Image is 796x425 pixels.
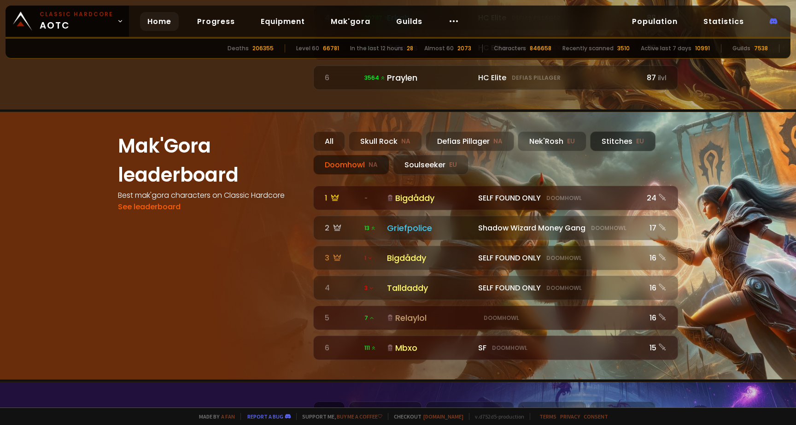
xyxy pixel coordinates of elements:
[40,10,113,18] small: Classic Hardcore
[658,74,667,83] small: ilvl
[221,413,235,420] a: a fan
[546,194,582,202] small: Doomhowl
[296,413,382,420] span: Support me,
[313,216,678,240] a: 2 13 GriefpoliceShadow Wizard Money GangDoomhowl17
[643,282,667,294] div: 16
[228,44,249,53] div: Deaths
[387,312,473,324] div: Relaylol
[494,44,526,53] div: Characters
[636,137,644,146] small: EU
[349,131,422,151] div: Skull Rock
[140,12,179,31] a: Home
[389,12,430,31] a: Guilds
[493,137,503,146] small: NA
[426,401,514,421] div: Defias Pillager
[492,344,527,352] small: Doomhowl
[364,74,386,82] span: 3564
[364,254,373,262] span: 1
[590,401,656,421] div: Stitches
[643,252,667,264] div: 16
[313,336,678,360] a: 6 111 MbxoSFDoomhowl15
[407,44,413,53] div: 28
[325,72,359,83] div: 6
[323,12,378,31] a: Mak'gora
[696,12,751,31] a: Statistics
[478,72,637,83] div: HC Elite
[387,282,473,294] div: Talldaddy
[364,284,374,292] span: 3
[546,284,582,292] small: Doomhowl
[313,276,678,300] a: 4 3 TalldaddySELF FOUND ONLYDoomhowl16
[478,222,637,234] div: Shadow Wizard Money Gang
[118,189,302,201] h4: Best mak'gora characters on Classic Hardcore
[732,44,750,53] div: Guilds
[387,71,473,84] div: Praylen
[190,12,242,31] a: Progress
[253,12,312,31] a: Equipment
[393,155,468,175] div: Soulseeker
[754,44,768,53] div: 7538
[325,282,359,294] div: 4
[325,342,359,354] div: 6
[325,222,359,234] div: 2
[118,201,181,212] a: See leaderboard
[350,44,403,53] div: In the last 12 hours
[252,44,274,53] div: 206355
[539,413,556,420] a: Terms
[562,44,614,53] div: Recently scanned
[387,192,473,204] div: Bigdåddy
[560,413,580,420] a: Privacy
[643,192,667,204] div: 24
[387,252,473,264] div: Bigdåddy
[337,413,382,420] a: Buy me a coffee
[40,10,113,32] span: AOTC
[478,282,637,294] div: SELF FOUND ONLY
[591,224,626,232] small: Doomhowl
[388,413,463,420] span: Checkout
[247,413,283,420] a: Report a bug
[296,44,319,53] div: Level 60
[641,44,691,53] div: Active last 7 days
[518,401,586,421] div: Nek'Rosh
[643,342,667,354] div: 15
[323,44,339,53] div: 66781
[478,342,637,354] div: SF
[313,186,678,210] a: 1 -BigdåddySELF FOUND ONLYDoomhowl24
[643,72,667,83] div: 87
[387,222,473,234] div: Griefpolice
[695,44,710,53] div: 10991
[625,12,685,31] a: Population
[478,192,637,204] div: SELF FOUND ONLY
[478,252,637,264] div: SELF FOUND ONLY
[325,312,359,324] div: 5
[313,306,678,330] a: 5 7RelaylolDoomhowl16
[349,401,422,421] div: Skull Rock
[313,401,345,421] div: All
[546,254,582,262] small: Doomhowl
[449,160,457,170] small: EU
[193,413,235,420] span: Made by
[118,131,302,189] h1: Mak'Gora leaderboard
[313,155,389,175] div: Doomhowl
[364,224,376,232] span: 13
[313,246,678,270] a: 3 1 BigdåddySELF FOUND ONLYDoomhowl16
[457,44,471,53] div: 2073
[313,65,678,90] a: 6 3564 Praylen HC EliteDefias Pillager87ilvl
[518,131,586,151] div: Nek'Rosh
[643,312,667,324] div: 16
[325,192,359,204] div: 1
[313,131,345,151] div: All
[6,6,129,37] a: Classic HardcoreAOTC
[426,131,514,151] div: Defias Pillager
[590,131,656,151] div: Stitches
[469,413,524,420] span: v. d752d5 - production
[617,44,630,53] div: 3510
[424,44,454,53] div: Almost 60
[364,194,368,202] span: -
[401,137,410,146] small: NA
[364,314,375,322] span: 7
[369,160,378,170] small: NA
[567,137,575,146] small: EU
[512,74,561,82] small: Defias Pillager
[423,413,463,420] a: [DOMAIN_NAME]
